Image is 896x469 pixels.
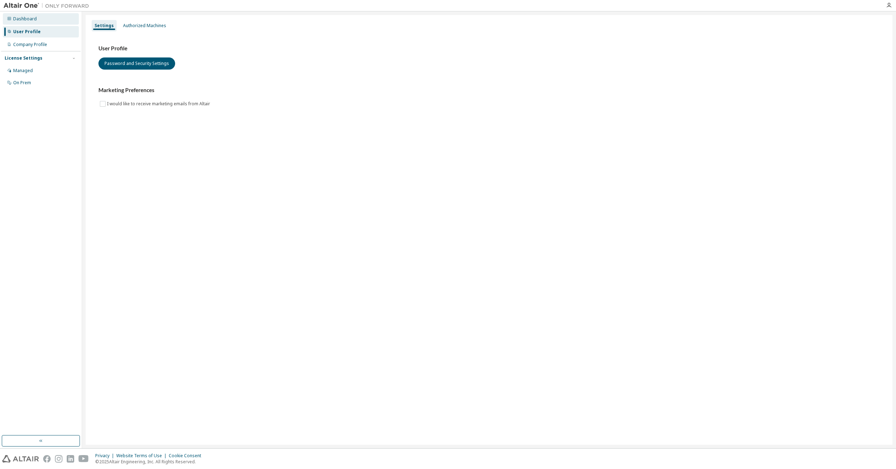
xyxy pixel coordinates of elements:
div: Cookie Consent [169,453,205,459]
p: © 2025 Altair Engineering, Inc. All Rights Reserved. [95,459,205,465]
div: Settings [95,23,114,29]
img: Altair One [4,2,93,9]
h3: Marketing Preferences [98,87,880,94]
img: altair_logo.svg [2,455,39,463]
img: instagram.svg [55,455,62,463]
div: Company Profile [13,42,47,47]
div: Dashboard [13,16,37,22]
div: User Profile [13,29,41,35]
button: Password and Security Settings [98,57,175,70]
h3: User Profile [98,45,880,52]
div: License Settings [5,55,42,61]
label: I would like to receive marketing emails from Altair [107,100,212,108]
div: Privacy [95,453,116,459]
div: Authorized Machines [123,23,166,29]
div: Managed [13,68,33,74]
div: On Prem [13,80,31,86]
img: facebook.svg [43,455,51,463]
img: youtube.svg [78,455,89,463]
img: linkedin.svg [67,455,74,463]
div: Website Terms of Use [116,453,169,459]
